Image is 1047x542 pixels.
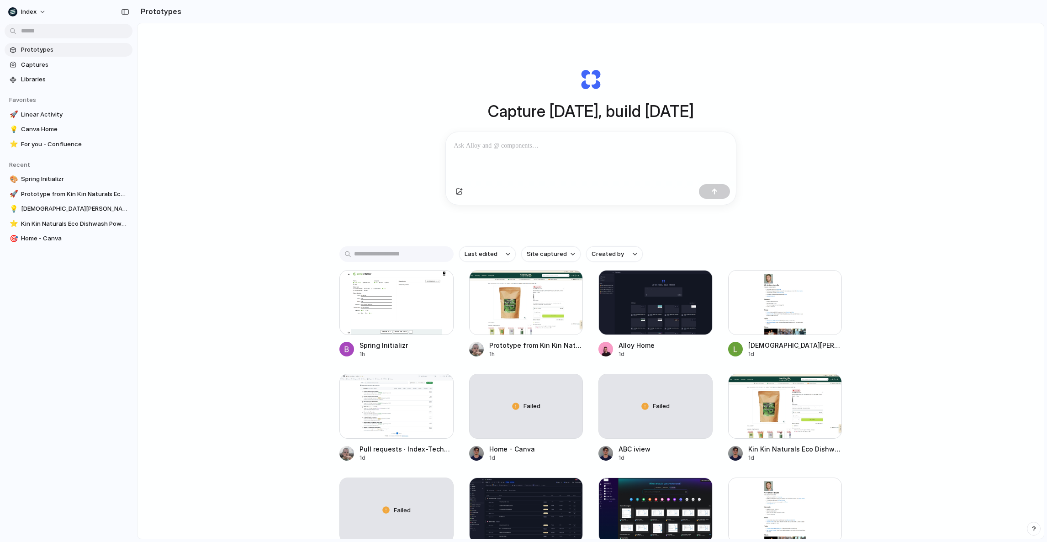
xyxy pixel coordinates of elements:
[21,175,129,184] span: Spring Initializr
[10,139,16,149] div: ⭐
[21,204,129,213] span: [DEMOGRAPHIC_DATA][PERSON_NAME]
[8,204,17,213] button: 💡
[339,374,454,462] a: Pull requests · Index-Technologies/indexPull requests · Index-Technologies/index1d
[459,246,516,262] button: Last edited
[339,270,454,358] a: Spring InitializrSpring Initializr1h
[5,122,132,136] a: 💡Canva Home
[21,234,129,243] span: Home - Canva
[10,174,16,185] div: 🎨
[592,250,624,259] span: Created by
[5,58,132,72] a: Captures
[360,340,408,350] div: Spring Initializr
[598,374,713,462] a: FailedABC iview1d
[21,7,37,16] span: Index
[748,340,842,350] div: [DEMOGRAPHIC_DATA][PERSON_NAME]
[394,506,411,515] span: Failed
[21,60,129,69] span: Captures
[8,190,17,199] button: 🚀
[21,190,129,199] span: Prototype from Kin Kin Naturals Eco Dishwash Powder Lime and [PERSON_NAME] 2.5kg | Healthylife
[469,374,583,462] a: FailedHome - Canva1d
[619,454,650,462] div: 1d
[653,402,670,411] span: Failed
[521,246,581,262] button: Site captured
[10,189,16,199] div: 🚀
[360,444,454,454] div: Pull requests · Index-Technologies/index
[5,217,132,231] a: ⭐Kin Kin Naturals Eco Dishwash Powder Lime and [PERSON_NAME] 2.5kg | Healthylife
[489,444,535,454] div: Home - Canva
[8,110,17,119] button: 🚀
[748,454,842,462] div: 1d
[21,75,129,84] span: Libraries
[360,454,454,462] div: 1d
[469,270,583,358] a: Prototype from Kin Kin Naturals Eco Dishwash Powder Lime and Lemon Myrtle 2.5kg | HealthylifeProt...
[8,140,17,149] button: ⭐
[5,138,132,151] a: ⭐For you - Confluence
[5,5,51,19] button: Index
[598,270,713,358] a: Alloy HomeAlloy Home1d
[488,99,694,123] h1: Capture [DATE], build [DATE]
[137,6,181,17] h2: Prototypes
[8,125,17,134] button: 💡
[10,124,16,135] div: 💡
[619,350,655,358] div: 1d
[748,350,842,358] div: 1d
[728,374,842,462] a: Kin Kin Naturals Eco Dishwash Powder Lime and Lemon Myrtle 2.5kg | HealthylifeKin Kin Naturals Ec...
[8,234,17,243] button: 🎯
[8,175,17,184] button: 🎨
[619,340,655,350] div: Alloy Home
[21,219,129,228] span: Kin Kin Naturals Eco Dishwash Powder Lime and [PERSON_NAME] 2.5kg | Healthylife
[489,350,583,358] div: 1h
[748,444,842,454] div: Kin Kin Naturals Eco Dishwash Powder Lime and [PERSON_NAME] 2.5kg | Healthylife
[619,444,650,454] div: ABC iview
[5,232,132,245] a: 🎯Home - Canva
[21,140,129,149] span: For you - Confluence
[527,250,567,259] span: Site captured
[21,125,129,134] span: Canva Home
[9,161,30,168] span: Recent
[21,110,129,119] span: Linear Activity
[10,204,16,214] div: 💡
[5,108,132,122] a: 🚀Linear Activity
[5,43,132,57] a: Prototypes
[10,234,16,244] div: 🎯
[10,109,16,120] div: 🚀
[5,187,132,201] a: 🚀Prototype from Kin Kin Naturals Eco Dishwash Powder Lime and [PERSON_NAME] 2.5kg | Healthylife
[489,340,583,350] div: Prototype from Kin Kin Naturals Eco Dishwash Powder Lime and [PERSON_NAME] 2.5kg | Healthylife
[5,202,132,216] a: 💡[DEMOGRAPHIC_DATA][PERSON_NAME]
[21,45,129,54] span: Prototypes
[5,172,132,186] a: 🎨Spring Initializr
[523,402,540,411] span: Failed
[360,350,408,358] div: 1h
[5,73,132,86] a: Libraries
[8,219,17,228] button: ⭐
[586,246,643,262] button: Created by
[728,270,842,358] a: Christian Iacullo[DEMOGRAPHIC_DATA][PERSON_NAME]1d
[10,218,16,229] div: ⭐
[9,96,36,103] span: Favorites
[489,454,535,462] div: 1d
[465,250,497,259] span: Last edited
